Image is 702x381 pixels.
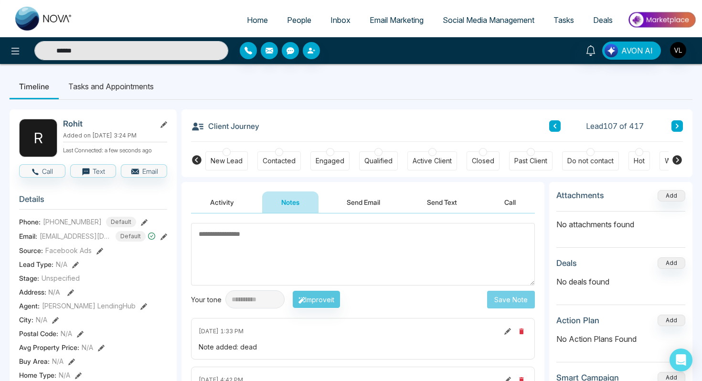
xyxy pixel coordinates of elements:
[19,287,60,297] span: Address:
[19,194,167,209] h3: Details
[485,191,535,213] button: Call
[514,156,547,166] div: Past Client
[19,217,41,227] span: Phone:
[56,259,67,269] span: N/A
[330,15,351,25] span: Inbox
[634,156,645,166] div: Hot
[42,301,136,311] span: [PERSON_NAME] LendingHub
[106,217,136,227] span: Default
[19,164,65,178] button: Call
[472,156,494,166] div: Closed
[316,156,344,166] div: Engaged
[413,156,452,166] div: Active Client
[19,119,57,157] div: R
[658,191,685,199] span: Add
[116,231,146,242] span: Default
[658,190,685,201] button: Add
[191,191,253,213] button: Activity
[321,11,360,29] a: Inbox
[556,276,685,287] p: No deals found
[199,342,527,352] div: Note added: dead
[63,144,167,155] p: Last Connected: a few seconds ago
[567,156,614,166] div: Do not contact
[556,190,604,200] h3: Attachments
[10,74,59,99] li: Timeline
[191,119,259,133] h3: Client Journey
[52,356,64,366] span: N/A
[19,301,40,311] span: Agent:
[45,245,92,255] span: Facebook Ads
[19,356,50,366] span: Buy Area :
[408,191,476,213] button: Send Text
[665,156,682,166] div: Warm
[48,288,60,296] span: N/A
[19,342,79,352] span: Avg Property Price :
[287,15,311,25] span: People
[19,259,53,269] span: Lead Type:
[586,120,644,132] span: Lead 107 of 417
[370,15,424,25] span: Email Marketing
[19,315,33,325] span: City :
[670,349,692,371] div: Open Intercom Messenger
[584,11,622,29] a: Deals
[63,119,152,128] h2: Rohit
[247,15,268,25] span: Home
[262,191,319,213] button: Notes
[556,316,599,325] h3: Action Plan
[211,156,243,166] div: New Lead
[19,370,56,380] span: Home Type :
[70,164,117,178] button: Text
[627,9,696,31] img: Market-place.gif
[121,164,167,178] button: Email
[19,231,37,241] span: Email:
[42,273,80,283] span: Unspecified
[191,295,225,305] div: Your tone
[544,11,584,29] a: Tasks
[556,212,685,230] p: No attachments found
[82,342,93,352] span: N/A
[360,11,433,29] a: Email Marketing
[658,257,685,269] button: Add
[237,11,277,29] a: Home
[602,42,661,60] button: AVON AI
[593,15,613,25] span: Deals
[277,11,321,29] a: People
[19,328,58,339] span: Postal Code :
[328,191,399,213] button: Send Email
[556,258,577,268] h3: Deals
[605,44,618,57] img: Lead Flow
[556,333,685,345] p: No Action Plans Found
[433,11,544,29] a: Social Media Management
[553,15,574,25] span: Tasks
[36,315,47,325] span: N/A
[63,131,167,140] p: Added on [DATE] 3:24 PM
[443,15,534,25] span: Social Media Management
[364,156,393,166] div: Qualified
[40,231,111,241] span: [EMAIL_ADDRESS][DOMAIN_NAME]
[658,315,685,326] button: Add
[59,370,70,380] span: N/A
[263,156,296,166] div: Contacted
[19,273,39,283] span: Stage:
[43,217,102,227] span: [PHONE_NUMBER]
[487,291,535,308] button: Save Note
[61,328,72,339] span: N/A
[15,7,73,31] img: Nova CRM Logo
[670,42,686,58] img: User Avatar
[59,74,163,99] li: Tasks and Appointments
[621,45,653,56] span: AVON AI
[199,327,244,336] span: [DATE] 1:33 PM
[19,245,43,255] span: Source:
